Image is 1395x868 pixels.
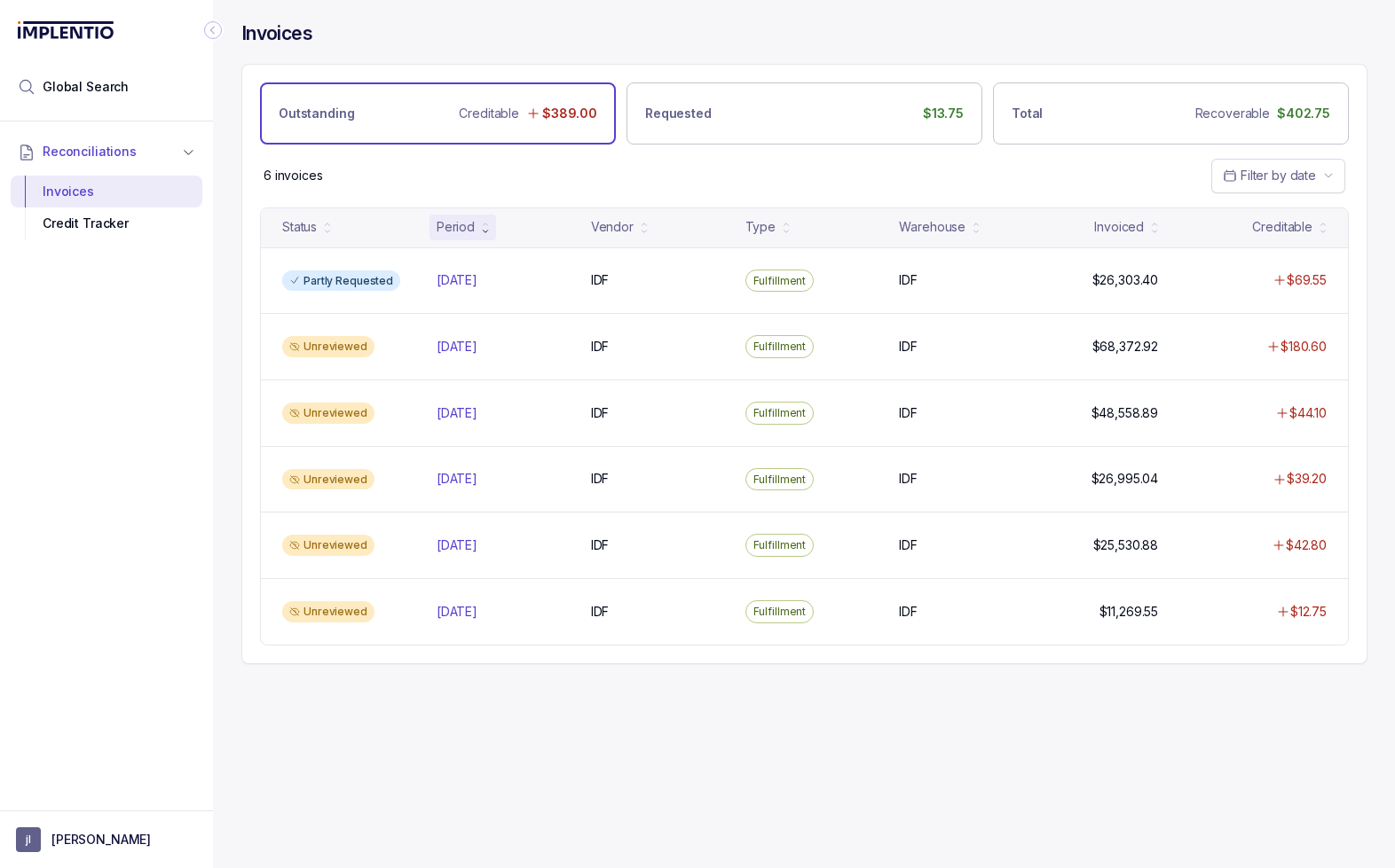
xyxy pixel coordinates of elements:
[899,470,918,488] p: IDF
[899,536,918,554] p: IDF
[1092,404,1159,422] p: $48,558.89
[1093,536,1159,554] p: $25,530.88
[1092,271,1159,289] p: $26,303.40
[899,218,965,236] div: Warehouse
[1195,105,1270,122] p: Recoverable
[437,536,477,554] p: [DATE]
[264,167,323,184] div: Remaining page entries
[1223,167,1316,184] search: Date Range Picker
[923,105,964,122] p: $13.75
[282,469,374,490] div: Unreviewed
[1290,603,1327,621] p: $12.75
[591,536,610,554] p: IDF
[591,404,610,422] p: IDF
[753,536,807,554] p: Fulfillment
[282,336,374,357] div: Unreviewed
[282,601,374,622] div: Unreviewed
[753,404,807,422] p: Fulfillment
[282,403,374,424] div: Unreviewed
[1092,338,1159,356] p: $68,372.92
[16,827,197,852] button: User initials[PERSON_NAME]
[1012,105,1043,122] p: Total
[1094,218,1144,236] div: Invoiced
[1286,536,1327,554] p: $42.80
[437,338,477,356] p: [DATE]
[437,404,477,422] p: [DATE]
[1287,470,1327,488] p: $39.20
[591,338,610,356] p: IDF
[591,470,610,488] p: IDF
[1092,470,1159,488] p: $26,995.04
[745,218,776,236] div: Type
[241,21,312,46] h4: Invoices
[899,603,918,621] p: IDF
[264,167,323,184] p: 6 invoices
[645,105,712,122] p: Requested
[1289,404,1327,422] p: $44.10
[1252,218,1312,236] div: Creditable
[1211,159,1345,192] button: Date Range Picker
[11,172,202,244] div: Reconciliations
[542,105,597,122] p: $389.00
[43,143,137,160] span: Reconciliations
[459,105,519,122] p: Creditable
[202,20,224,41] div: Collapse Icon
[899,271,918,289] p: IDF
[51,831,151,848] p: [PERSON_NAME]
[25,176,188,207] div: Invoices
[279,105,354,122] p: Outstanding
[25,207,188,239] div: Credit Tracker
[1277,105,1330,122] p: $402.75
[591,218,634,236] div: Vendor
[282,218,317,236] div: Status
[753,338,807,356] p: Fulfillment
[437,470,477,488] p: [DATE]
[437,271,477,289] p: [DATE]
[591,603,610,621] p: IDF
[899,338,918,356] p: IDF
[753,603,807,621] p: Fulfillment
[437,603,477,621] p: [DATE]
[1241,168,1316,183] span: Filter by date
[753,471,807,489] p: Fulfillment
[753,272,807,290] p: Fulfillment
[282,535,374,556] div: Unreviewed
[282,270,400,292] div: Partly Requested
[43,78,129,96] span: Global Search
[437,218,475,236] div: Period
[591,271,610,289] p: IDF
[1281,338,1327,356] p: $180.60
[899,404,918,422] p: IDF
[11,132,202,171] button: Reconciliations
[16,827,41,852] span: User initials
[1099,603,1159,621] p: $11,269.55
[1287,271,1327,289] p: $69.55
